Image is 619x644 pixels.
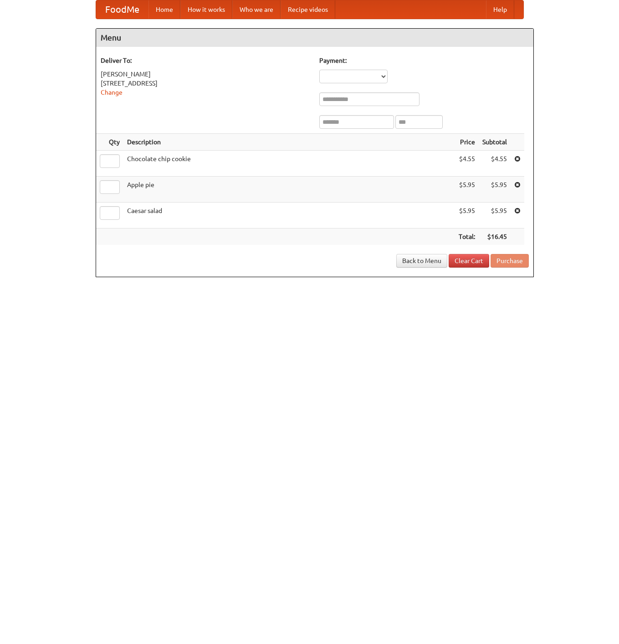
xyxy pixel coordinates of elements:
[479,228,511,245] th: $16.45
[479,177,511,203] td: $5.95
[123,134,455,151] th: Description
[486,0,514,19] a: Help
[455,203,479,228] td: $5.95
[96,134,123,151] th: Qty
[123,203,455,228] td: Caesar salad
[449,254,489,268] a: Clear Cart
[281,0,335,19] a: Recipe videos
[455,177,479,203] td: $5.95
[455,134,479,151] th: Price
[491,254,529,268] button: Purchase
[96,0,148,19] a: FoodMe
[101,70,310,79] div: [PERSON_NAME]
[319,56,529,65] h5: Payment:
[123,177,455,203] td: Apple pie
[479,151,511,177] td: $4.55
[101,89,123,96] a: Change
[479,203,511,228] td: $5.95
[148,0,180,19] a: Home
[123,151,455,177] td: Chocolate chip cookie
[101,56,310,65] h5: Deliver To:
[96,29,533,47] h4: Menu
[455,228,479,245] th: Total:
[479,134,511,151] th: Subtotal
[180,0,232,19] a: How it works
[396,254,447,268] a: Back to Menu
[101,79,310,88] div: [STREET_ADDRESS]
[455,151,479,177] td: $4.55
[232,0,281,19] a: Who we are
